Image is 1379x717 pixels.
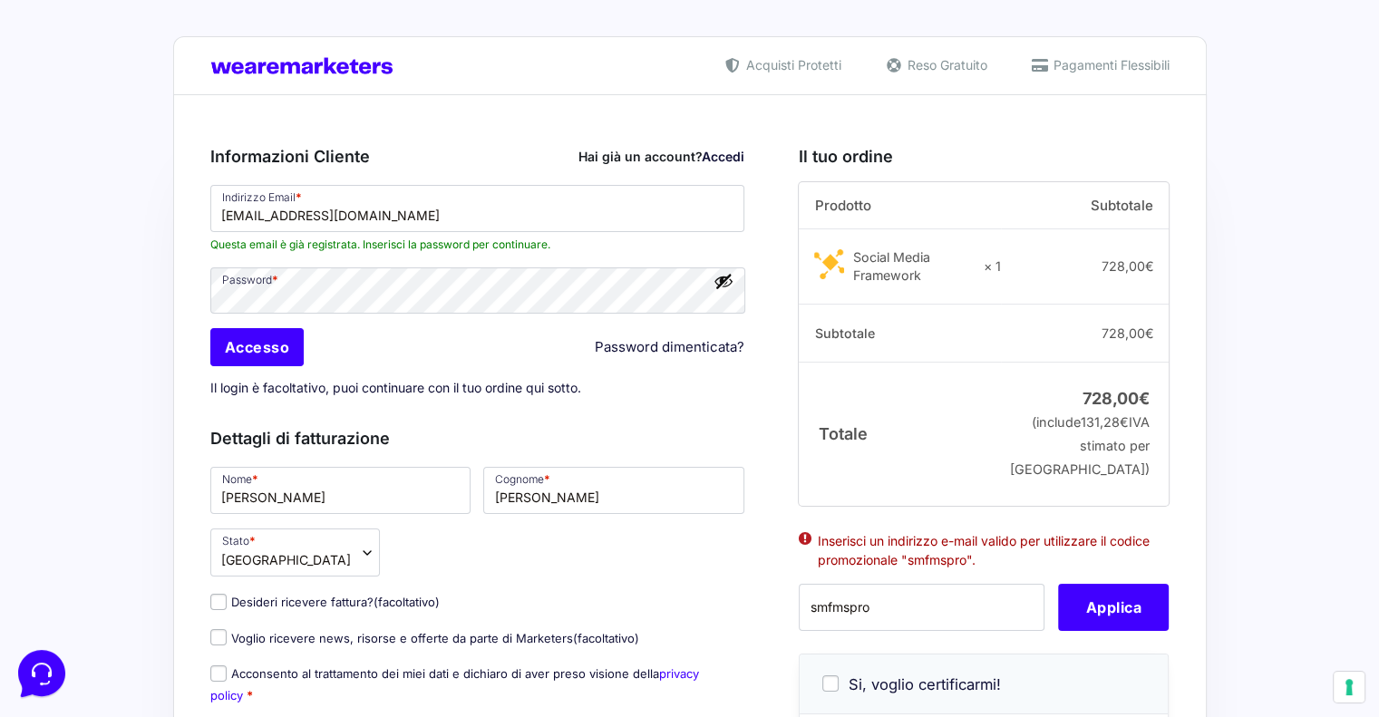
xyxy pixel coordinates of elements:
[54,576,85,592] p: Home
[210,144,745,169] h3: Informazioni Cliente
[818,531,1150,569] li: Inserisci un indirizzo e-mail valido per utilizzare il codice promozionale "smfmspro".
[210,328,305,366] input: Accesso
[210,665,227,682] input: Acconsento al trattamento dei miei dati e dichiaro di aver preso visione dellaprivacy policy
[573,631,639,645] span: (facoltativo)
[1334,672,1364,702] button: Le tue preferenze relative al consenso per le tecnologie di tracciamento
[221,550,351,569] span: Italia
[22,94,341,149] a: [PERSON_NAME]Ciao 🙂 Se hai qualche domanda siamo qui per aiutarti!1 g fa
[822,675,839,692] input: Si, voglio certificarmi!
[210,594,227,610] input: Desideri ricevere fattura?(facoltativo)
[1144,325,1153,341] span: €
[204,369,752,406] p: Il login è facoltativo, puoi continuare con il tuo ordine qui sotto.
[1083,389,1150,408] bdi: 728,00
[1101,325,1153,341] bdi: 728,00
[29,228,141,243] span: Trova una risposta
[483,467,744,514] input: Cognome *
[210,528,380,577] span: Stato
[1144,258,1153,274] span: €
[799,305,1001,363] th: Subtotale
[702,149,744,164] a: Accedi
[1049,55,1170,74] span: Pagamenti Flessibili
[157,576,206,592] p: Messaggi
[210,666,699,702] a: privacy policy
[210,185,745,232] input: Indirizzo Email *
[41,267,296,286] input: Cerca un articolo...
[15,646,69,701] iframe: Customerly Messenger Launcher
[1101,258,1153,274] bdi: 728,00
[161,73,334,87] a: [DEMOGRAPHIC_DATA] tutto
[210,595,440,609] label: Desideri ricevere fattura?
[814,249,844,279] img: Social Media Framework
[193,228,334,243] a: Apri Centro Assistenza
[1010,414,1150,477] small: (include IVA stimato per [GEOGRAPHIC_DATA])
[29,103,65,140] img: dark
[126,550,238,592] button: Messaggi
[210,629,227,645] input: Voglio ricevere news, risorse e offerte da parte di Marketers(facoltativo)
[903,55,987,74] span: Reso Gratuito
[714,271,733,291] button: Mostra password
[799,144,1169,169] h3: Il tuo ordine
[1058,584,1169,631] button: Applica
[374,595,440,609] span: (facoltativo)
[210,666,699,702] label: Acconsento al trattamento dei miei dati e dichiaro di aver preso visione della
[15,15,305,44] h2: Ciao da Marketers 👋
[76,102,296,120] span: [PERSON_NAME]
[1120,414,1129,430] span: €
[849,675,1001,693] span: Si, voglio certificarmi!
[853,248,971,285] div: Social Media Framework
[578,147,744,166] div: Hai già un account?
[984,257,1001,276] strong: × 1
[29,73,154,87] span: Le tue conversazioni
[799,584,1044,631] input: Coupon
[210,426,745,451] h3: Dettagli di fatturazione
[29,156,334,192] button: Inizia una conversazione
[210,467,471,514] input: Nome *
[799,182,1001,229] th: Prodotto
[1081,414,1129,430] span: 131,28
[307,102,334,118] p: 1 g fa
[742,55,841,74] span: Acquisti Protetti
[210,631,639,645] label: Voglio ricevere news, risorse e offerte da parte di Marketers
[1001,182,1170,229] th: Subtotale
[76,123,296,141] p: Ciao 🙂 Se hai qualche domanda siamo qui per aiutarti!
[799,362,1001,505] th: Totale
[279,576,306,592] p: Aiuto
[15,550,126,592] button: Home
[118,167,267,181] span: Inizia una conversazione
[1139,389,1150,408] span: €
[595,337,744,358] a: Password dimenticata?
[237,550,348,592] button: Aiuto
[210,237,745,253] span: Questa email è già registrata. Inserisci la password per continuare.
